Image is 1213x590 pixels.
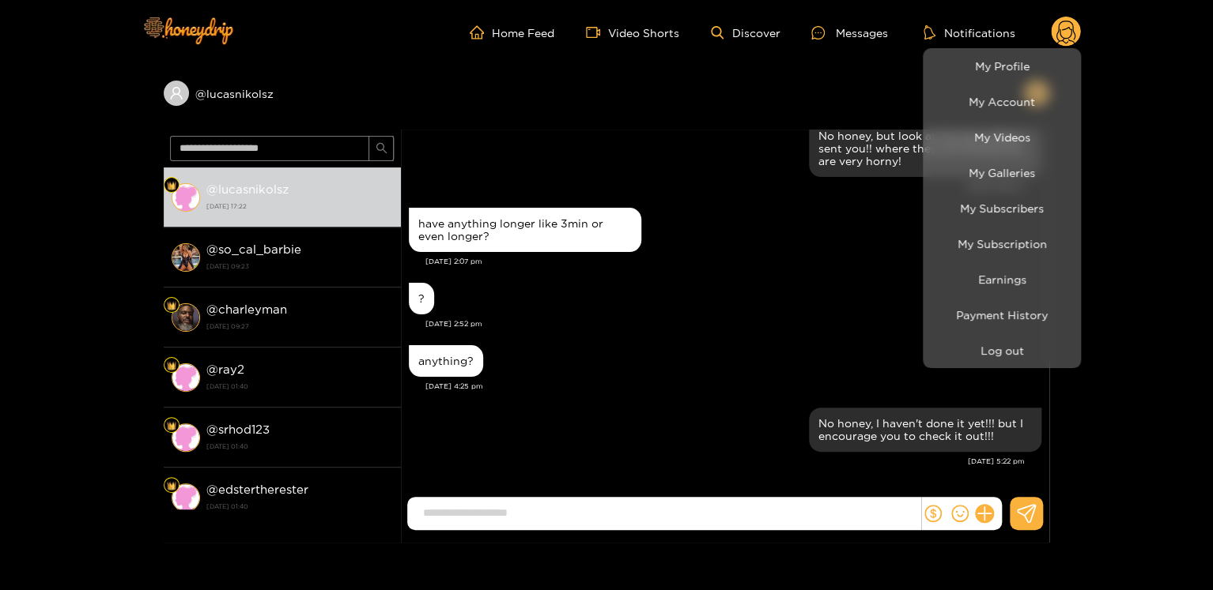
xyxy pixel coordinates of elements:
[927,194,1077,222] a: My Subscribers
[927,159,1077,186] a: My Galleries
[927,265,1077,293] a: Earnings
[927,123,1077,151] a: My Videos
[927,336,1077,364] button: Log out
[927,88,1077,115] a: My Account
[927,301,1077,329] a: Payment History
[927,230,1077,257] a: My Subscription
[927,52,1077,80] a: My Profile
